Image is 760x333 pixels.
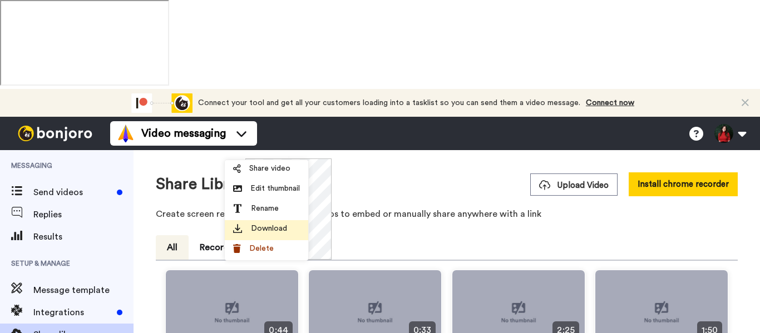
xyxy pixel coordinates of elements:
[251,203,279,214] span: Rename
[33,306,112,319] span: Integrations
[117,125,135,142] img: vm-color.svg
[251,223,287,234] span: Download
[189,235,257,260] button: Recordings
[33,284,134,297] span: Message template
[539,180,609,191] span: Upload Video
[33,208,134,221] span: Replies
[156,235,189,260] button: All
[33,186,112,199] span: Send videos
[530,173,618,196] button: Upload Video
[33,230,134,243] span: Results
[629,172,738,196] button: Install chrome recorder
[13,126,97,141] img: bj-logo-header-white.svg
[249,243,274,254] span: Delete
[586,99,634,107] a: Connect now
[156,207,738,221] p: Create screen recordings and upload videos to embed or manually share anywhere with a link
[250,183,300,194] span: Edit thumbnail
[249,163,290,174] span: Share video
[198,99,580,107] span: Connect your tool and get all your customers loading into a tasklist so you can send them a video...
[141,126,226,141] span: Video messaging
[131,93,193,113] div: animation
[156,176,251,193] h1: Share Library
